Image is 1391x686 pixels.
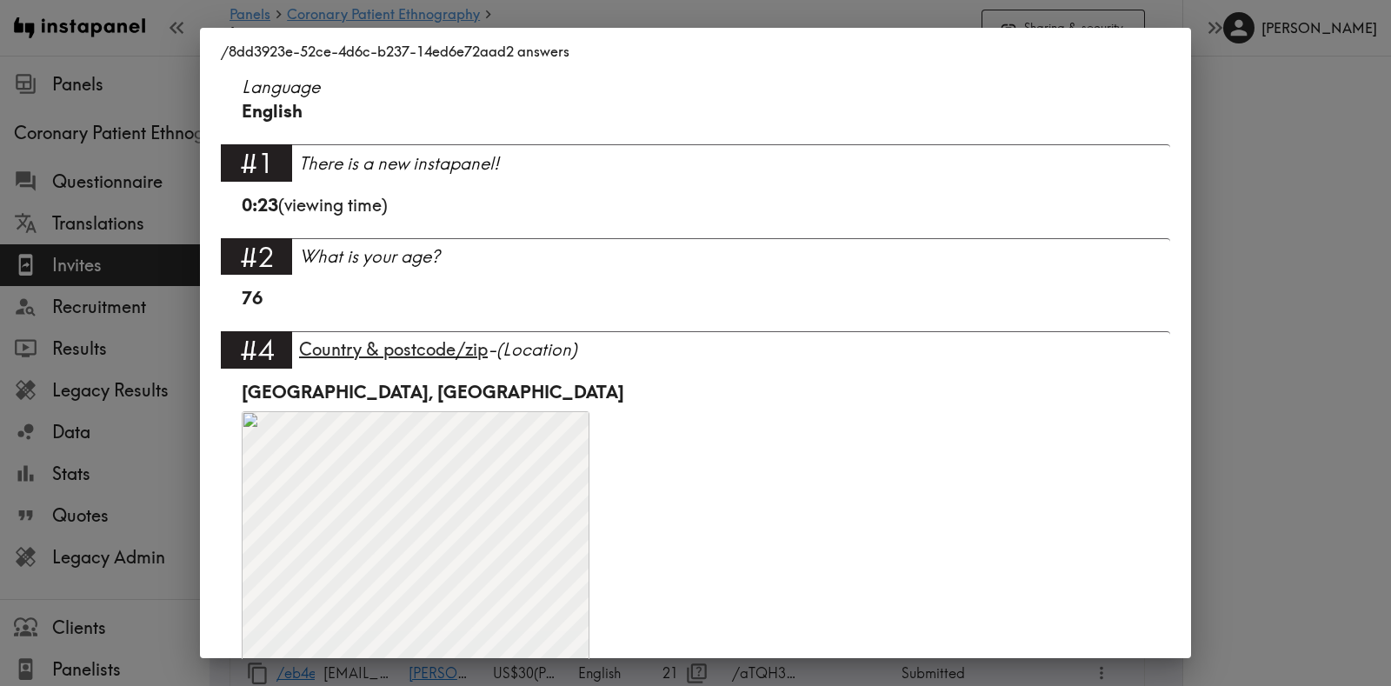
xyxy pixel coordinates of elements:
div: - (Location) [299,337,1170,362]
h2: /8dd3923e-52ce-4d6c-b237-14ed6e72aad2 answers [200,28,1191,75]
span: English [242,100,303,122]
div: (viewing time) [242,193,1149,238]
span: Country & postcode/zip [299,338,488,360]
span: Language [242,75,1149,99]
div: #2 [221,238,292,275]
div: [GEOGRAPHIC_DATA], [GEOGRAPHIC_DATA] [242,380,1149,404]
div: #1 [221,144,292,181]
div: There is a new instapanel! [299,151,1170,176]
a: #2What is your age? [221,238,1170,286]
div: #4 [221,331,292,368]
div: 76 [242,286,1149,331]
b: 0:23 [242,194,278,216]
a: #4Country & postcode/zip-(Location) [221,331,1170,379]
div: What is your age? [299,244,1170,269]
a: #1There is a new instapanel! [221,144,1170,192]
